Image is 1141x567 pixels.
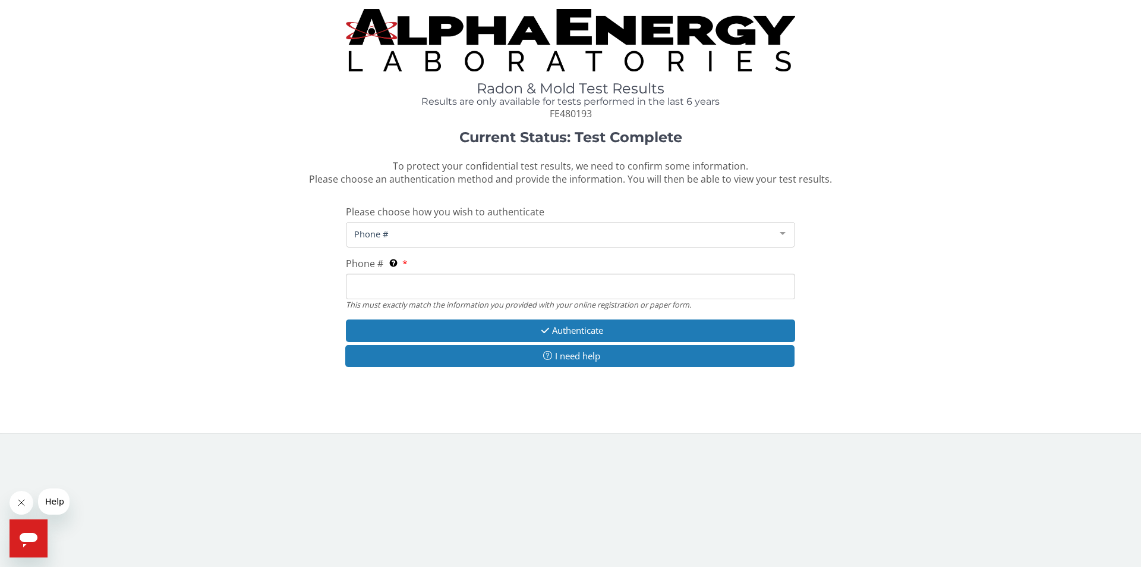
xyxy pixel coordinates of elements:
span: To protect your confidential test results, we need to confirm some information. Please choose an ... [309,159,832,186]
iframe: Message from company [38,488,70,515]
h1: Radon & Mold Test Results [346,81,795,96]
iframe: Button to launch messaging window [10,519,48,557]
span: FE480193 [550,107,592,120]
h4: Results are only available for tests performed in the last 6 years [346,96,795,107]
div: This must exactly match the information you provided with your online registration or paper form. [346,299,795,310]
iframe: Close message [10,491,33,515]
button: Authenticate [346,319,795,342]
span: Phone # [351,227,771,240]
span: Please choose how you wish to authenticate [346,205,544,218]
span: Phone # [346,257,383,270]
strong: Current Status: Test Complete [459,129,682,146]
img: TightCrop.jpg [346,9,795,71]
button: I need help [345,345,795,367]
